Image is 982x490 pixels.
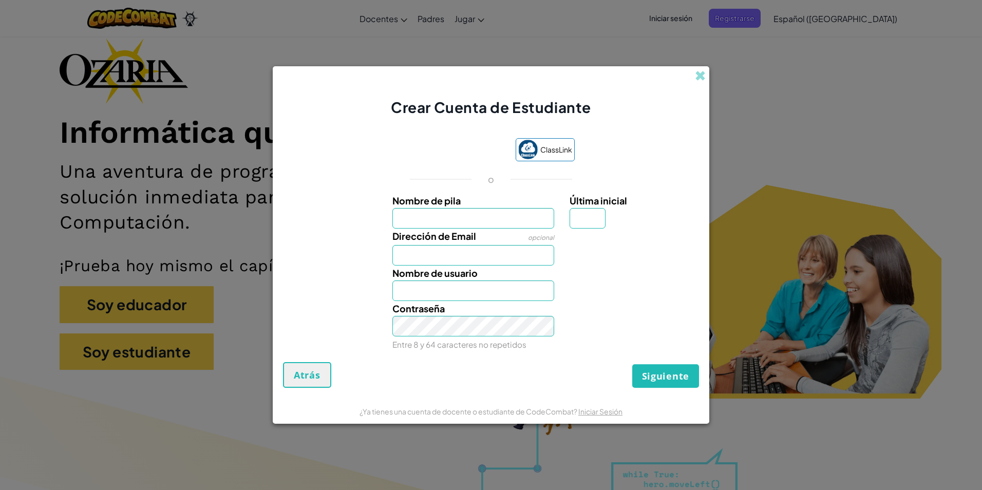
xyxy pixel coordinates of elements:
span: opcional [528,234,554,241]
img: classlink-logo-small.png [518,140,538,159]
a: Iniciar Sesión [578,407,622,416]
span: Crear Cuenta de Estudiante [391,98,591,116]
span: ¿Ya tienes una cuenta de docente o estudiante de CodeCombat? [360,407,578,416]
button: Atrás [283,362,331,388]
span: Contraseña [392,303,445,314]
span: Siguiente [642,370,689,382]
span: Dirección de Email [392,230,476,242]
iframe: Botón de Acceder con Google [403,139,511,162]
button: Siguiente [632,364,699,388]
small: Entre 8 y 64 caracteres no repetidos [392,340,526,349]
span: Nombre de pila [392,195,461,206]
span: Atrás [294,369,320,381]
span: ClassLink [540,142,572,157]
span: Última inicial [570,195,627,206]
p: o [488,173,494,185]
span: Nombre de usuario [392,267,478,279]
